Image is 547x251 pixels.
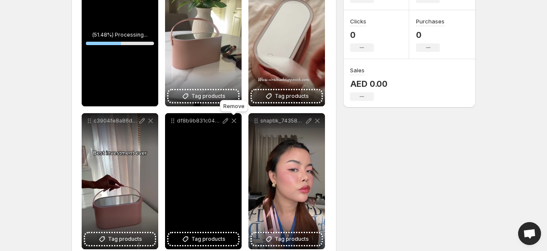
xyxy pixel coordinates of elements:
[108,235,142,243] span: Tag products
[168,233,238,245] button: Tag products
[168,90,238,102] button: Tag products
[252,90,322,102] button: Tag products
[85,233,155,245] button: Tag products
[191,92,225,100] span: Tag products
[350,30,374,40] p: 0
[350,17,366,26] h3: Clicks
[248,113,325,249] div: snaptik_7435876221436562709Tag products
[416,17,444,26] h3: Purchases
[252,233,322,245] button: Tag products
[275,92,309,100] span: Tag products
[275,235,309,243] span: Tag products
[177,117,221,124] p: df8b9b831c0429a596c4dbd9a4a6084e
[94,117,138,124] p: c3904fe8a86dc548a7085358dbf014d7
[350,66,365,74] h3: Sales
[350,79,387,89] p: AED 0.00
[518,222,541,245] div: Open chat
[165,113,242,249] div: df8b9b831c0429a596c4dbd9a4a6084eTag products
[260,117,305,124] p: snaptik_7435876221436562709
[82,113,158,249] div: c3904fe8a86dc548a7085358dbf014d7Tag products
[416,30,444,40] p: 0
[191,235,225,243] span: Tag products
